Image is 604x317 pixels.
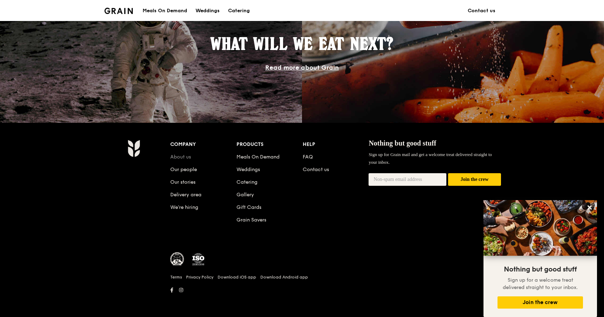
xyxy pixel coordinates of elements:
div: Company [170,140,236,149]
a: About us [170,154,191,160]
a: Delivery area [170,192,201,198]
span: What will we eat next? [211,34,393,54]
a: Contact us [464,0,500,21]
a: Download iOS app [218,274,256,280]
span: Sign up for Grain mail and get a welcome treat delivered straight to your inbox. [369,152,492,165]
a: Catering [236,179,258,185]
a: Our people [170,167,197,172]
div: Meals On Demand [143,0,187,21]
button: Join the crew [448,173,501,186]
a: Terms [170,274,182,280]
span: Nothing but good stuff [504,265,577,274]
a: FAQ [303,154,313,160]
a: Gift Cards [236,204,261,210]
a: Download Android app [260,274,308,280]
a: Grain Savers [236,217,266,223]
div: Catering [228,0,250,21]
a: Read more about Grain [265,64,339,71]
div: Weddings [195,0,220,21]
div: Products [236,140,303,149]
a: Gallery [236,192,254,198]
img: MUIS Halal Certified [170,252,184,266]
a: Catering [224,0,254,21]
h6: Revision [100,295,504,301]
button: Join the crew [497,296,583,309]
a: Meals On Demand [236,154,280,160]
img: ISO Certified [191,252,205,266]
a: Weddings [191,0,224,21]
a: We’re hiring [170,204,198,210]
a: Our stories [170,179,195,185]
a: Contact us [303,167,329,172]
img: Grain [128,140,140,157]
img: Grain [104,8,133,14]
button: Close [584,202,595,213]
img: DSC07876-Edit02-Large.jpeg [483,200,597,256]
a: Weddings [236,167,260,172]
input: Non-spam email address [369,173,446,186]
span: Sign up for a welcome treat delivered straight to your inbox. [503,277,578,290]
div: Help [303,140,369,149]
span: Nothing but good stuff [369,139,436,147]
a: Privacy Policy [186,274,213,280]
